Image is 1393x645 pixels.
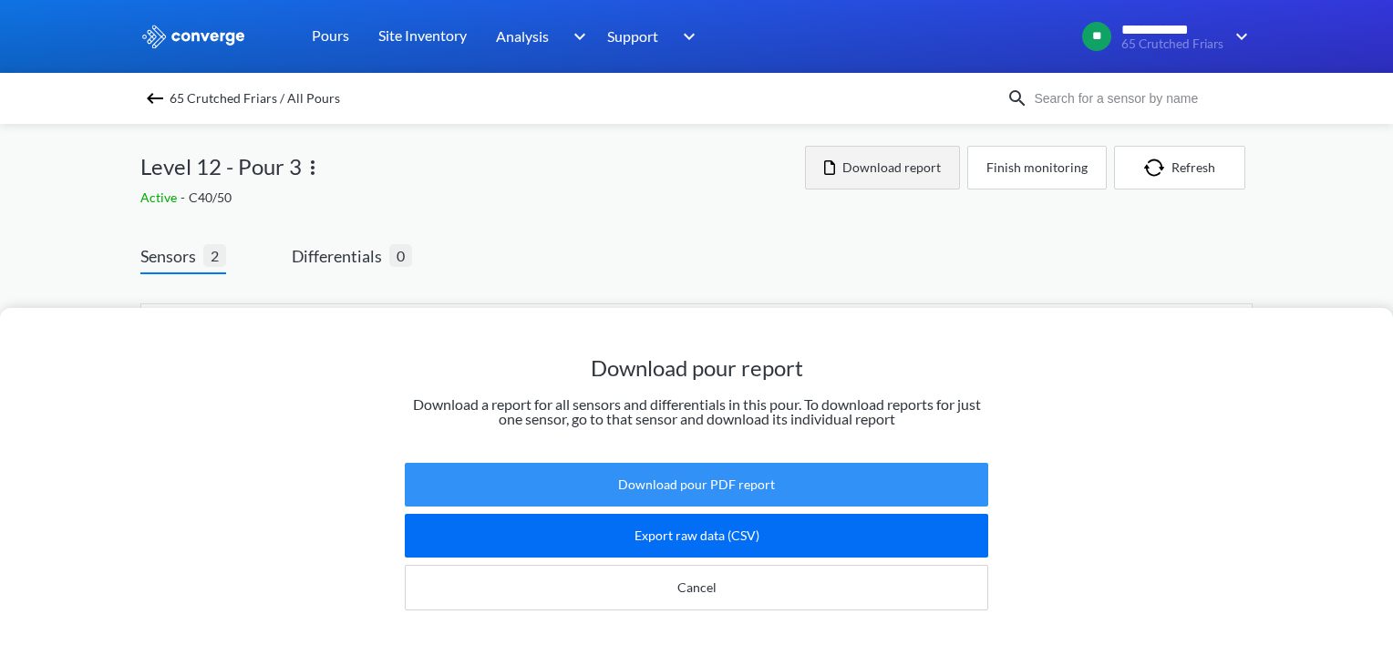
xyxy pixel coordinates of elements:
[496,25,549,47] span: Analysis
[1006,87,1028,109] img: icon-search.svg
[1028,88,1249,108] input: Search for a sensor by name
[170,86,340,111] span: 65 Crutched Friars / All Pours
[1121,37,1223,51] span: 65 Crutched Friars
[144,87,166,109] img: backspace.svg
[607,25,658,47] span: Support
[562,26,591,47] img: downArrow.svg
[671,26,700,47] img: downArrow.svg
[405,565,988,610] button: Cancel
[405,353,988,383] h1: Download pour report
[405,514,988,558] button: Export raw data (CSV)
[140,25,246,48] img: logo_ewhite.svg
[405,463,988,507] button: Download pour PDF report
[405,397,988,426] p: Download a report for all sensors and differentials in this pour. To download reports for just on...
[1223,26,1253,47] img: downArrow.svg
